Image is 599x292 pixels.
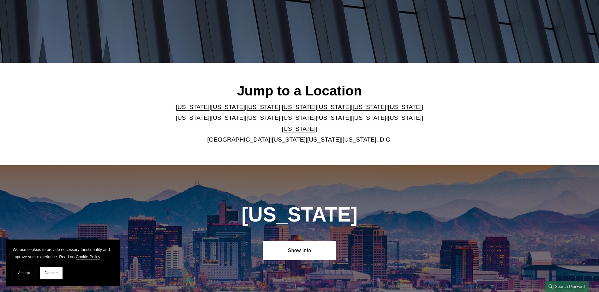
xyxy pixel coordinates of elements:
a: [US_STATE] [317,104,351,110]
a: [US_STATE] [211,104,245,110]
a: [US_STATE] [352,114,386,121]
a: [US_STATE] [388,114,422,121]
a: [US_STATE] [247,114,280,121]
a: [US_STATE] [176,104,210,110]
a: [US_STATE], D.C. [343,136,392,143]
a: Cookie Policy [76,254,100,259]
p: | | | | | | | | | | | | | | | | | | [171,102,428,145]
a: [US_STATE] [247,104,280,110]
span: Decline [45,271,58,275]
section: Cookie banner [6,240,120,286]
a: [US_STATE] [272,136,306,143]
a: [US_STATE] [211,114,245,121]
a: [US_STATE] [317,114,351,121]
a: Search this site [545,281,589,292]
a: [US_STATE] [282,125,316,132]
a: [US_STATE] [282,114,316,121]
h1: [US_STATE] [207,203,392,226]
a: [US_STATE] [388,104,422,110]
p: We use cookies to provide necessary functionality and improve your experience. Read our . [13,246,114,260]
h2: Jump to a Location [171,82,428,99]
a: [US_STATE] [176,114,210,121]
a: [US_STATE] [352,104,386,110]
a: [US_STATE] [282,104,316,110]
button: Decline [40,267,63,279]
span: Accept [18,271,30,275]
button: Accept [13,267,35,279]
a: Show Info [263,241,336,260]
a: [GEOGRAPHIC_DATA] [207,136,270,143]
a: [US_STATE] [307,136,341,143]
